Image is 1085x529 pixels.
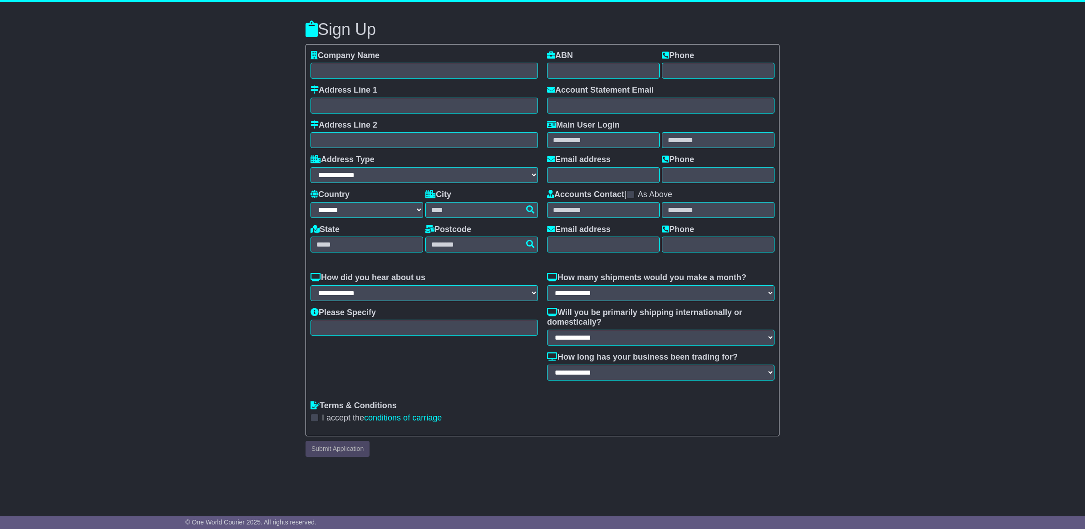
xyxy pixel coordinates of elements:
label: Address Type [311,155,375,165]
label: How long has your business been trading for? [547,352,738,362]
label: City [425,190,451,200]
label: Terms & Conditions [311,401,397,411]
a: conditions of carriage [364,413,442,422]
label: Account Statement Email [547,85,654,95]
label: Will you be primarily shipping internationally or domestically? [547,308,774,327]
label: Please Specify [311,308,376,318]
label: Email address [547,225,611,235]
label: Phone [662,155,694,165]
label: How did you hear about us [311,273,425,283]
label: Postcode [425,225,471,235]
label: How many shipments would you make a month? [547,273,746,283]
div: | [547,190,774,202]
label: Company Name [311,51,380,61]
label: I accept the [322,413,442,423]
label: Phone [662,225,694,235]
label: Country [311,190,350,200]
label: As Above [638,190,672,200]
label: Accounts Contact [547,190,624,200]
label: Address Line 1 [311,85,377,95]
label: Main User Login [547,120,620,130]
h3: Sign Up [306,20,779,39]
label: Phone [662,51,694,61]
button: Submit Application [306,441,370,457]
label: State [311,225,340,235]
label: Email address [547,155,611,165]
label: Address Line 2 [311,120,377,130]
label: ABN [547,51,573,61]
span: © One World Courier 2025. All rights reserved. [185,519,316,526]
